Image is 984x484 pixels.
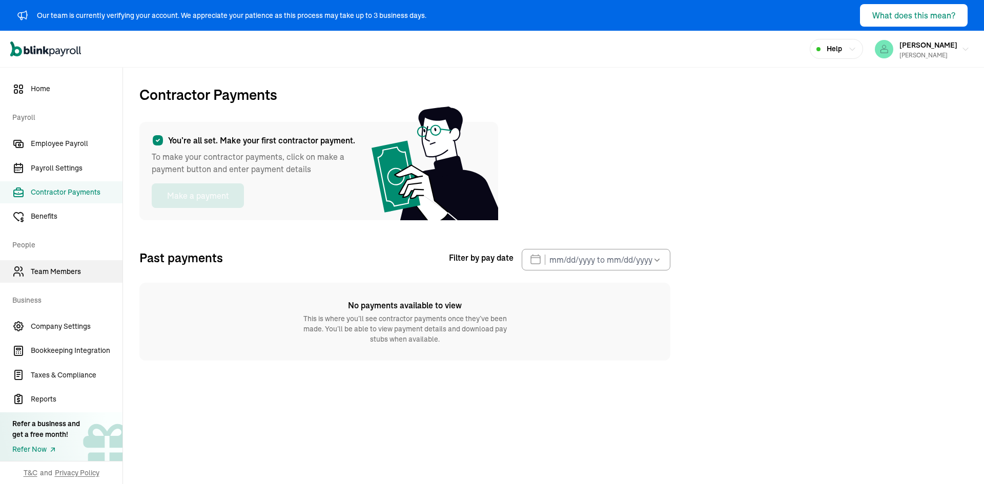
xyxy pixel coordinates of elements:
[31,370,122,381] span: Taxes & Compliance
[810,39,863,59] button: Help
[24,468,37,478] span: T&C
[139,84,277,106] span: Contractor Payments
[31,394,122,405] span: Reports
[813,373,984,484] iframe: Chat Widget
[12,418,80,440] div: Refer a business and get a free month!
[152,183,244,208] button: Make a payment
[31,345,122,356] span: Bookkeeping Integration
[55,468,99,478] span: Privacy Policy
[899,40,957,50] span: [PERSON_NAME]
[31,138,122,149] span: Employee Payroll
[31,187,122,198] span: Contractor Payments
[37,10,426,21] div: Our team is currently verifying your account. We appreciate your patience as this process may tak...
[168,134,355,146] span: You’re all set. Make your first contractor payment.
[31,211,122,222] span: Benefits
[12,444,80,455] a: Refer Now
[899,51,957,60] div: [PERSON_NAME]
[12,102,116,131] span: Payroll
[871,36,974,62] button: [PERSON_NAME][PERSON_NAME]
[139,248,223,267] span: Past payments
[31,163,122,174] span: Payroll Settings
[10,34,81,64] nav: Global
[12,285,116,313] span: Business
[31,266,122,277] span: Team Members
[827,44,842,54] span: Help
[872,9,955,22] div: What does this mean?
[31,321,122,332] span: Company Settings
[449,251,516,264] span: Filter by pay date
[302,313,507,344] span: This is where you’ll see contractor payments once they’ve been made. You’ll be able to view payme...
[31,83,122,94] span: Home
[348,299,462,311] span: No payments available to view
[522,249,670,270] input: mm/dd/yyyy to mm/dd/yyyy
[152,151,357,175] span: To make your contractor payments, click on make a payment button and enter payment details
[860,4,968,27] button: What does this mean?
[12,229,116,258] span: People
